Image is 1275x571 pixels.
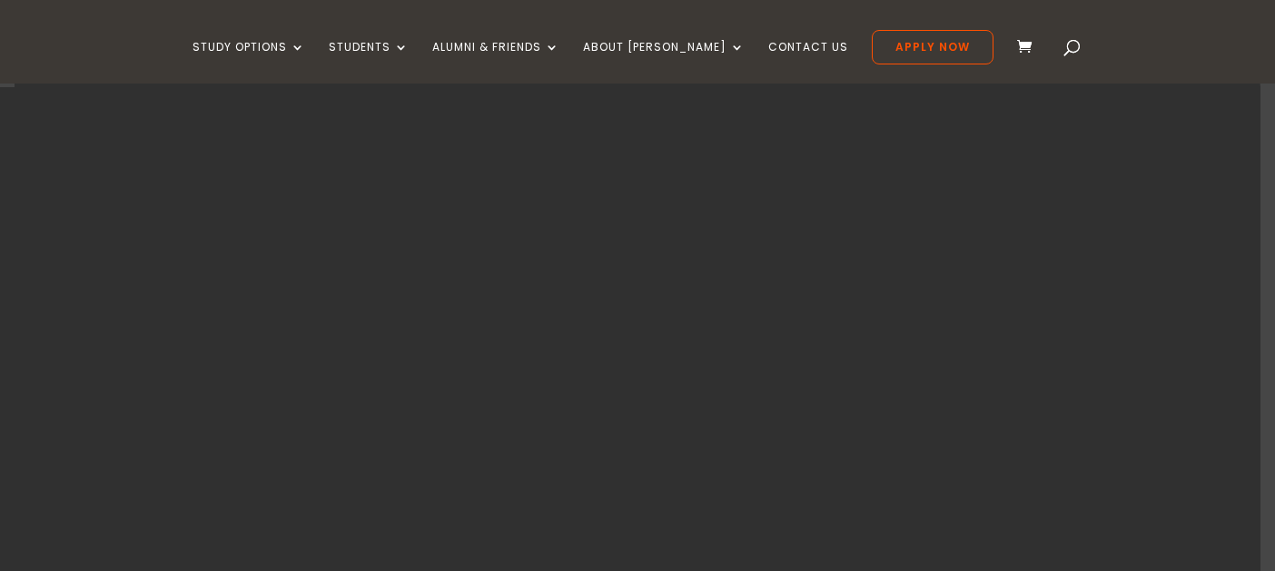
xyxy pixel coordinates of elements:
[193,41,305,84] a: Study Options
[583,41,745,84] a: About [PERSON_NAME]
[329,41,409,84] a: Students
[432,41,559,84] a: Alumni & Friends
[768,41,848,84] a: Contact Us
[872,30,993,64] a: Apply Now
